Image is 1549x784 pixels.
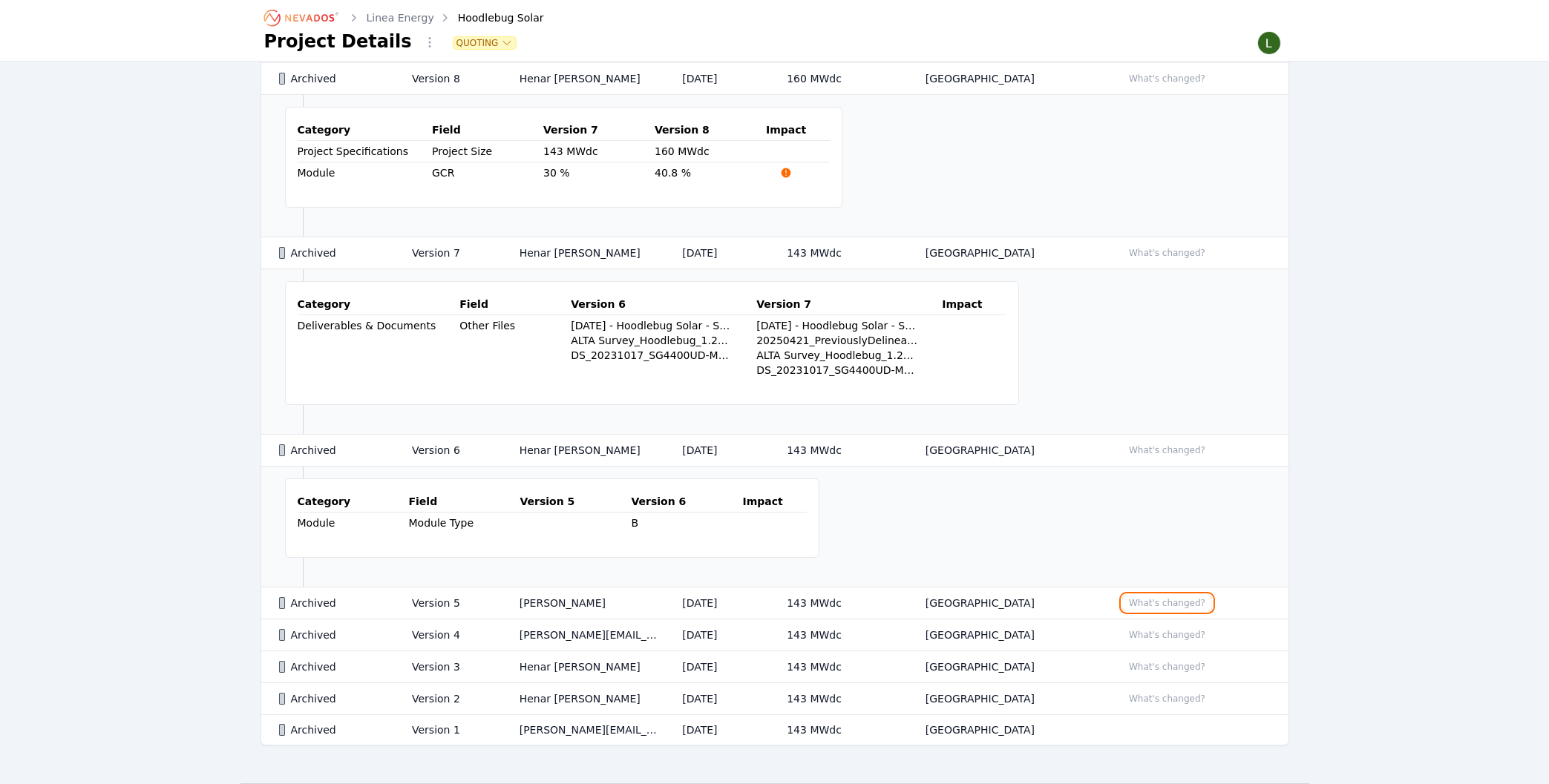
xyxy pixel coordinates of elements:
[432,141,543,162] td: Project Size
[756,363,918,378] div: DS_20231017_SG4400UD-MV-US_Datasheet_V22_EN.pdf (523.1 KB)
[432,162,543,183] td: GCR
[632,491,743,513] th: Version 6
[571,333,733,348] div: ALTA Survey_Hoodlebug_1.28.25_200201801-VL-101.pdf (74.5 MB)
[664,237,769,269] td: [DATE]
[769,63,908,95] td: 160 MWdc
[298,294,460,315] th: Category
[264,6,544,30] nav: Breadcrumb
[571,294,756,315] th: Version 6
[394,435,502,467] td: Version 6
[298,491,409,513] th: Category
[298,162,433,184] td: Module
[279,596,387,610] div: Archived
[908,619,1104,651] td: [GEOGRAPHIC_DATA]
[261,435,1288,467] tr: ArchivedVersion 6Henar [PERSON_NAME][DATE]143 MWdc[GEOGRAPHIC_DATA]What's changed?
[394,683,502,715] td: Version 2
[298,315,460,381] td: Deliverables & Documents
[543,162,655,184] td: 30 %
[908,651,1104,683] td: [GEOGRAPHIC_DATA]
[769,683,908,715] td: 143 MWdc
[459,294,571,315] th: Field
[502,619,665,651] td: [PERSON_NAME][EMAIL_ADDRESS][PERSON_NAME][DOMAIN_NAME]
[1122,70,1212,87] button: What's changed?
[756,333,918,348] div: 20250421_PreviouslyDelineatedVersusNewlyDelineated.kmz (95.9 KB)
[664,651,769,683] td: [DATE]
[279,722,387,737] div: Archived
[942,294,1006,315] th: Impact
[394,619,502,651] td: Version 4
[367,10,434,25] a: Linea Energy
[502,435,665,467] td: Henar [PERSON_NAME]
[743,491,807,513] th: Impact
[664,63,769,95] td: [DATE]
[908,683,1104,715] td: [GEOGRAPHIC_DATA]
[769,237,908,269] td: 143 MWdc
[437,10,544,25] div: Hoodlebug Solar
[543,119,655,141] th: Version 7
[571,348,733,363] div: DS_20231017_SG4400UD-MV-US_Datasheet_V22_EN.pdf (523.1 KB)
[632,513,743,534] td: B
[756,294,942,315] th: Version 7
[655,141,766,162] td: 160 MWdc
[1122,442,1212,458] button: What's changed?
[756,348,918,363] div: ALTA Survey_Hoodlebug_1.28.25_200201801-VL-101.pdf (74.5 MB)
[261,715,1288,745] tr: ArchivedVersion 1[PERSON_NAME][EMAIL_ADDRESS][PERSON_NAME][DOMAIN_NAME][DATE]143 MWdc[GEOGRAPHIC_...
[664,435,769,467] td: [DATE]
[502,715,665,745] td: [PERSON_NAME][EMAIL_ADDRESS][PERSON_NAME][DOMAIN_NAME]
[1122,627,1212,643] button: What's changed?
[261,63,1288,95] tr: ArchivedVersion 8Henar [PERSON_NAME][DATE]160 MWdc[GEOGRAPHIC_DATA]What's changed?
[908,237,1104,269] td: [GEOGRAPHIC_DATA]
[279,659,387,674] div: Archived
[279,71,387,86] div: Archived
[908,715,1104,745] td: [GEOGRAPHIC_DATA]
[1122,691,1212,707] button: What's changed?
[766,167,806,179] span: Impacts Structural Calculations
[769,587,908,619] td: 143 MWdc
[655,119,766,141] th: Version 8
[502,237,665,269] td: Henar [PERSON_NAME]
[502,683,665,715] td: Henar [PERSON_NAME]
[756,318,918,333] div: [DATE] - Hoodlebug Solar - Steep Slope Analysis Plan.pdf (23 MB)
[766,119,830,141] th: Impact
[769,435,908,467] td: 143 MWdc
[543,141,655,162] td: 143 MWdc
[432,119,543,141] th: Field
[394,651,502,683] td: Version 3
[520,491,632,513] th: Version 5
[279,443,387,458] div: Archived
[502,63,665,95] td: Henar [PERSON_NAME]
[908,435,1104,467] td: [GEOGRAPHIC_DATA]
[261,619,1288,651] tr: ArchivedVersion 4[PERSON_NAME][EMAIL_ADDRESS][PERSON_NAME][DOMAIN_NAME][DATE]143 MWdc[GEOGRAPHIC_...
[279,627,387,642] div: Archived
[394,63,502,95] td: Version 8
[664,715,769,745] td: [DATE]
[769,619,908,651] td: 143 MWdc
[908,587,1104,619] td: [GEOGRAPHIC_DATA]
[298,119,433,141] th: Category
[394,587,502,619] td: Version 5
[571,318,733,333] div: [DATE] - Hoodlebug Solar - Steep Slope Analysis Plan.pdf (23 MB)
[769,651,908,683] td: 143 MWdc
[1122,659,1212,675] button: What's changed?
[502,651,665,683] td: Henar [PERSON_NAME]
[1122,245,1212,261] button: What's changed?
[502,587,665,619] td: [PERSON_NAME]
[264,30,412,53] h1: Project Details
[394,237,502,269] td: Version 7
[409,491,520,513] th: Field
[655,162,766,184] td: 40.8 %
[453,37,517,49] button: Quoting
[664,683,769,715] td: [DATE]
[664,619,769,651] td: [DATE]
[298,513,409,534] td: Module
[261,237,1288,269] tr: ArchivedVersion 7Henar [PERSON_NAME][DATE]143 MWdc[GEOGRAPHIC_DATA]What's changed?
[459,315,571,336] td: Other Files
[279,246,387,260] div: Archived
[664,587,769,619] td: [DATE]
[409,513,520,533] td: Module Type
[1257,31,1281,55] img: Lamar Washington
[769,715,908,745] td: 143 MWdc
[1122,595,1212,611] button: What's changed?
[279,691,387,706] div: Archived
